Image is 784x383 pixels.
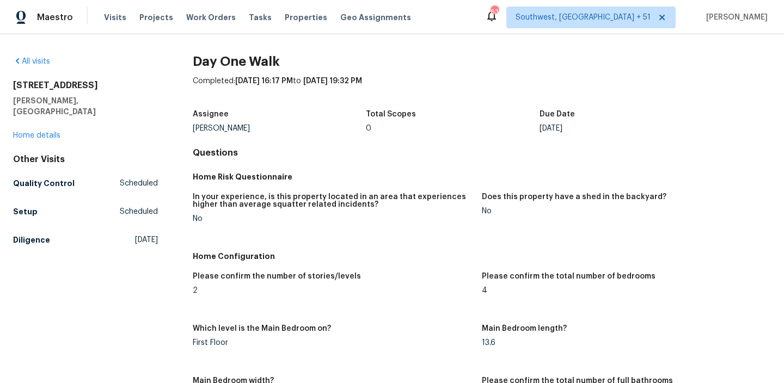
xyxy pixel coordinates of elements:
[13,174,158,193] a: Quality ControlScheduled
[193,171,771,182] h5: Home Risk Questionnaire
[491,7,498,17] div: 638
[540,110,575,118] h5: Due Date
[13,230,158,250] a: Diligence[DATE]
[249,14,272,21] span: Tasks
[193,339,473,347] div: First Floor
[104,12,126,23] span: Visits
[482,339,762,347] div: 13.6
[13,202,158,221] a: SetupScheduled
[482,193,666,201] h5: Does this property have a shed in the backyard?
[366,110,416,118] h5: Total Scopes
[303,77,362,85] span: [DATE] 19:32 PM
[37,12,73,23] span: Maestro
[13,95,158,117] h5: [PERSON_NAME], [GEOGRAPHIC_DATA]
[120,178,158,189] span: Scheduled
[135,234,158,245] span: [DATE]
[540,125,713,132] div: [DATE]
[516,12,651,23] span: Southwest, [GEOGRAPHIC_DATA] + 51
[193,125,366,132] div: [PERSON_NAME]
[193,325,331,332] h5: Which level is the Main Bedroom on?
[193,193,473,208] h5: In your experience, is this property located in an area that experiences higher than average squa...
[366,125,540,132] div: 0
[702,12,768,23] span: [PERSON_NAME]
[13,234,50,245] h5: Diligence
[193,147,771,158] h4: Questions
[193,251,771,262] h5: Home Configuration
[482,325,567,332] h5: Main Bedroom length?
[13,178,75,189] h5: Quality Control
[186,12,236,23] span: Work Orders
[13,206,38,217] h5: Setup
[13,132,60,139] a: Home details
[13,58,50,65] a: All visits
[193,273,361,280] h5: Please confirm the number of stories/levels
[193,110,229,118] h5: Assignee
[482,273,656,280] h5: Please confirm the total number of bedrooms
[340,12,411,23] span: Geo Assignments
[13,80,158,91] h2: [STREET_ADDRESS]
[193,215,473,223] div: No
[193,56,771,67] h2: Day One Walk
[193,287,473,294] div: 2
[482,287,762,294] div: 4
[193,76,771,104] div: Completed: to
[285,12,327,23] span: Properties
[139,12,173,23] span: Projects
[235,77,293,85] span: [DATE] 16:17 PM
[13,154,158,165] div: Other Visits
[120,206,158,217] span: Scheduled
[482,207,762,215] div: No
